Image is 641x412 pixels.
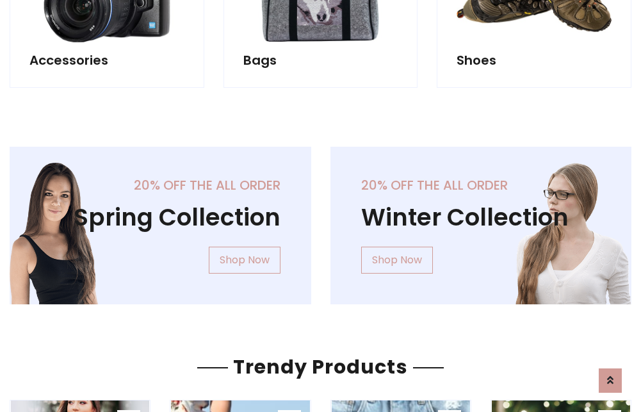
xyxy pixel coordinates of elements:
[243,53,398,68] h5: Bags
[29,53,184,68] h5: Accessories
[457,53,612,68] h5: Shoes
[209,247,280,274] a: Shop Now
[228,353,413,381] span: Trendy Products
[40,177,280,193] h5: 20% off the all order
[361,247,433,274] a: Shop Now
[361,177,601,193] h5: 20% off the all order
[40,203,280,231] h1: Spring Collection
[361,203,601,231] h1: Winter Collection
